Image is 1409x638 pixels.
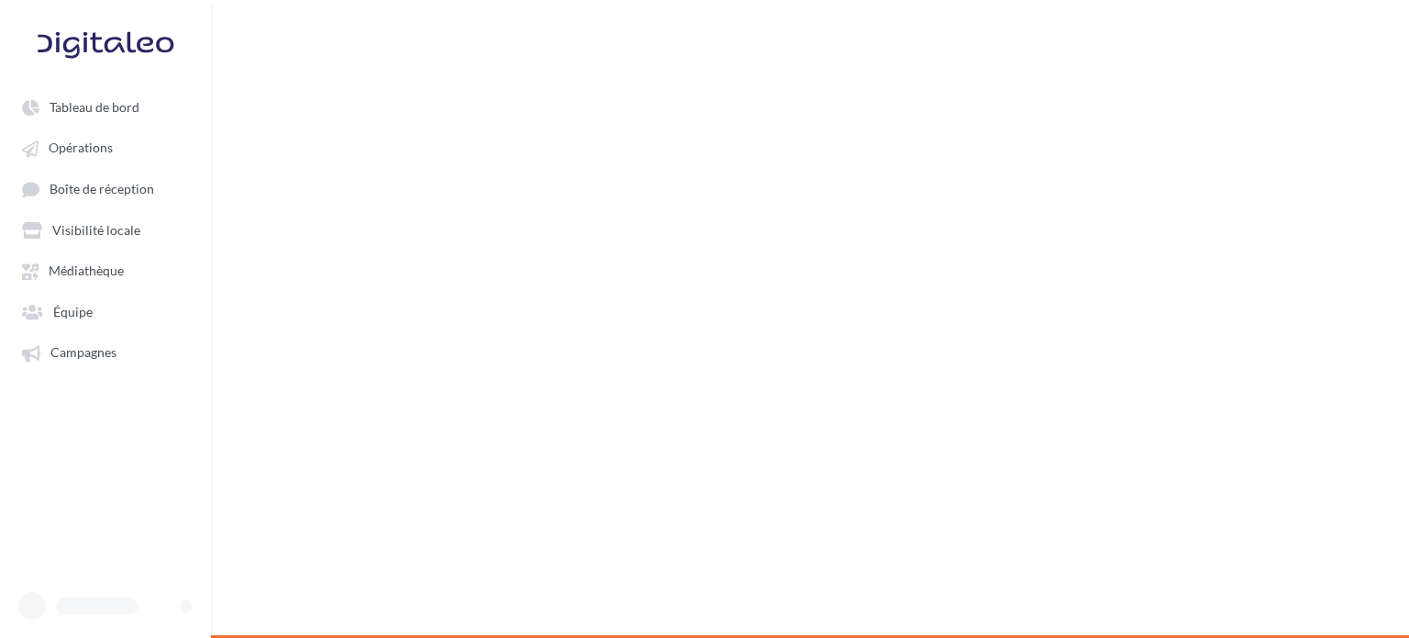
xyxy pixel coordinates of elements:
[49,263,124,279] span: Médiathèque
[11,295,200,328] a: Équipe
[49,140,113,156] span: Opérations
[11,172,200,206] a: Boîte de réception
[52,222,140,238] span: Visibilité locale
[53,304,93,319] span: Équipe
[50,99,139,115] span: Tableau de bord
[50,345,116,361] span: Campagnes
[11,335,200,368] a: Campagnes
[11,213,200,246] a: Visibilité locale
[11,253,200,286] a: Médiathèque
[11,130,200,163] a: Opérations
[11,90,200,123] a: Tableau de bord
[50,181,154,196] span: Boîte de réception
